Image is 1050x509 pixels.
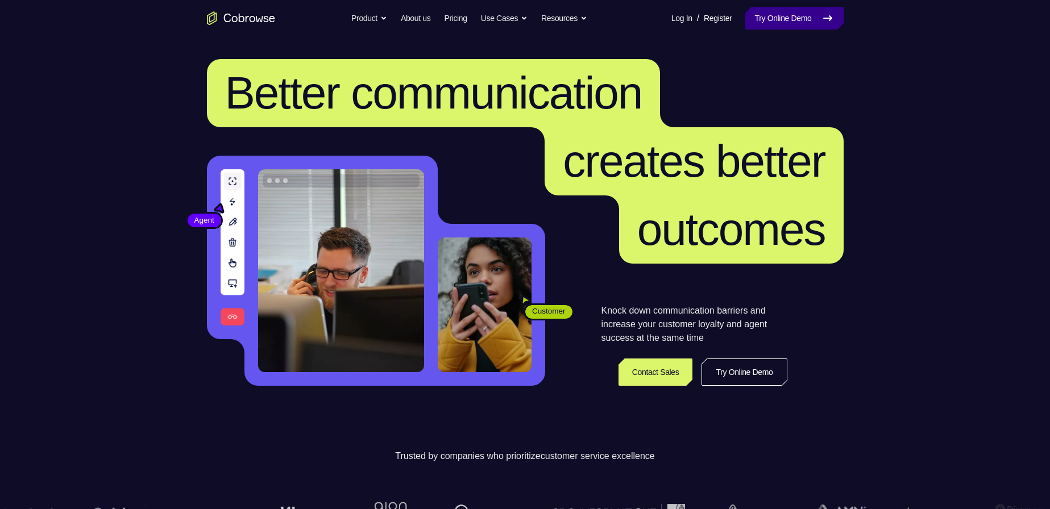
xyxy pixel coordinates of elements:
[704,7,732,30] a: Register
[207,11,275,25] a: Go to the home page
[601,304,787,345] p: Knock down communication barriers and increase your customer loyalty and agent success at the sam...
[351,7,387,30] button: Product
[401,7,430,30] a: About us
[438,237,532,372] img: A customer holding their phone
[697,11,699,25] span: /
[671,7,692,30] a: Log In
[563,136,825,186] span: creates better
[702,358,787,386] a: Try Online Demo
[481,7,528,30] button: Use Cases
[444,7,467,30] a: Pricing
[637,204,825,254] span: outcomes
[541,451,655,461] span: customer service excellence
[619,358,693,386] a: Contact Sales
[258,169,424,372] img: A customer support agent talking on the phone
[541,7,587,30] button: Resources
[745,7,843,30] a: Try Online Demo
[225,68,642,118] span: Better communication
